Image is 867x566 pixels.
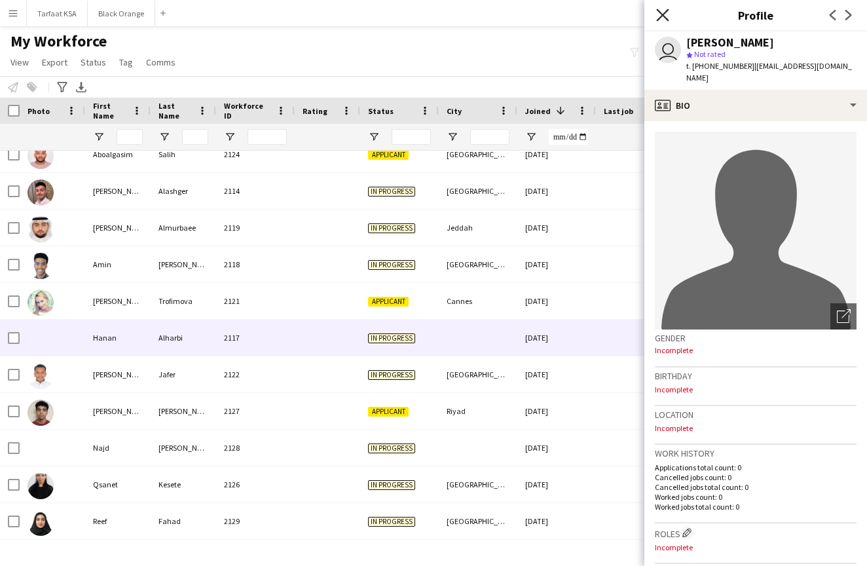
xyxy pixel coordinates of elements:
[447,106,462,116] span: City
[644,90,867,121] div: Bio
[655,345,693,355] span: Incomplete
[655,409,857,421] h3: Location
[439,503,517,539] div: [GEOGRAPHIC_DATA]
[655,385,857,394] p: Incomplete
[85,173,151,209] div: [PERSON_NAME]
[368,106,394,116] span: Status
[439,393,517,429] div: Riyad
[93,101,127,121] span: First Name
[655,542,857,552] p: Incomplete
[81,56,106,68] span: Status
[151,246,216,282] div: [PERSON_NAME]
[368,443,415,453] span: In progress
[517,393,596,429] div: [DATE]
[216,246,295,282] div: 2118
[655,472,857,482] p: Cancelled jobs count: 0
[151,503,216,539] div: Fahad
[368,131,380,143] button: Open Filter Menu
[517,283,596,319] div: [DATE]
[216,356,295,392] div: 2122
[28,290,54,316] img: Elena Trofimova
[303,106,327,116] span: Rating
[368,260,415,270] span: In progress
[216,503,295,539] div: 2129
[517,430,596,466] div: [DATE]
[151,283,216,319] div: Trofimova
[525,106,551,116] span: Joined
[655,370,857,382] h3: Birthday
[117,129,143,145] input: First Name Filter Input
[85,393,151,429] div: [PERSON_NAME]
[151,430,216,466] div: [PERSON_NAME]
[42,56,67,68] span: Export
[439,356,517,392] div: [GEOGRAPHIC_DATA]
[151,320,216,356] div: Alharbi
[73,79,89,95] app-action-btn: Export XLSX
[655,482,857,492] p: Cancelled jobs total count: 0
[439,136,517,172] div: [GEOGRAPHIC_DATA]
[368,333,415,343] span: In progress
[85,466,151,502] div: Qsanet
[549,129,588,145] input: Joined Filter Input
[517,210,596,246] div: [DATE]
[368,297,409,307] span: Applicant
[368,480,415,490] span: In progress
[655,462,857,472] p: Applications total count: 0
[368,187,415,197] span: In progress
[655,492,857,502] p: Worked jobs count: 0
[37,54,73,71] a: Export
[655,526,857,540] h3: Roles
[686,37,774,48] div: [PERSON_NAME]
[392,129,431,145] input: Status Filter Input
[28,253,54,279] img: Amin Abdullah
[517,136,596,172] div: [DATE]
[151,173,216,209] div: Alashger
[28,143,54,169] img: Aboalgasim Salih
[85,503,151,539] div: Reef
[146,56,175,68] span: Comms
[224,101,271,121] span: Workforce ID
[114,54,138,71] a: Tag
[517,356,596,392] div: [DATE]
[644,7,867,24] h3: Profile
[85,430,151,466] div: Najd
[447,131,458,143] button: Open Filter Menu
[5,54,34,71] a: View
[439,246,517,282] div: [GEOGRAPHIC_DATA]
[655,502,857,512] p: Worked jobs total count: 0
[151,210,216,246] div: Almurbaee
[216,173,295,209] div: 2114
[368,223,415,233] span: In progress
[368,150,409,160] span: Applicant
[158,131,170,143] button: Open Filter Menu
[368,407,409,417] span: Applicant
[151,356,216,392] div: Jafer
[151,136,216,172] div: Salih
[85,246,151,282] div: Amin
[655,447,857,459] h3: Work history
[85,356,151,392] div: [PERSON_NAME]
[470,129,509,145] input: City Filter Input
[368,517,415,527] span: In progress
[85,320,151,356] div: Hanan
[85,210,151,246] div: [PERSON_NAME]
[216,210,295,246] div: 2119
[216,393,295,429] div: 2127
[517,246,596,282] div: [DATE]
[93,131,105,143] button: Open Filter Menu
[517,320,596,356] div: [DATE]
[158,101,193,121] span: Last Name
[517,503,596,539] div: [DATE]
[28,400,54,426] img: Mohammed Nasser
[28,216,54,242] img: Ali Almurbaee
[368,370,415,380] span: In progress
[28,473,54,499] img: Qsanet Kesete
[216,136,295,172] div: 2124
[10,56,29,68] span: View
[439,210,517,246] div: Jeddah
[248,129,287,145] input: Workforce ID Filter Input
[655,332,857,344] h3: Gender
[119,56,133,68] span: Tag
[28,179,54,206] img: Ahmad Alashger
[28,363,54,389] img: Idris Jafer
